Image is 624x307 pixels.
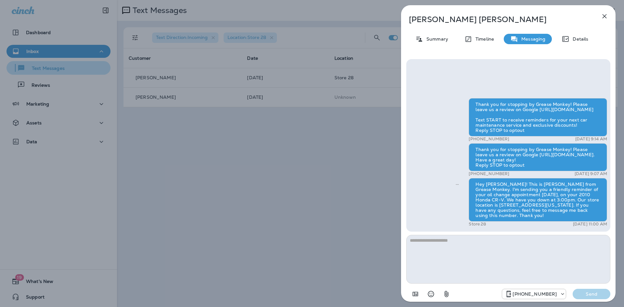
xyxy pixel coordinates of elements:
[409,15,586,24] p: [PERSON_NAME] [PERSON_NAME]
[409,288,422,301] button: Add in a premade template
[513,291,557,297] p: [PHONE_NUMBER]
[469,171,509,176] p: [PHONE_NUMBER]
[575,136,607,142] p: [DATE] 9:14 AM
[472,36,494,42] p: Timeline
[502,290,566,298] div: +1 (208) 858-5823
[456,181,459,187] span: Sent
[469,178,607,222] div: Hey [PERSON_NAME]! This is [PERSON_NAME] from Grease Monkey. I'm sending you a friendly reminder ...
[469,136,509,142] p: [PHONE_NUMBER]
[573,222,607,227] p: [DATE] 11:00 AM
[469,143,607,171] div: Thank you for stopping by Grease Monkey! Please leave us a review on Google [URL][DOMAIN_NAME]. H...
[469,98,607,136] div: Thank you for stopping by Grease Monkey! Please leave us a review on Google [URL][DOMAIN_NAME] Te...
[518,36,545,42] p: Messaging
[469,222,486,227] p: Store 28
[569,36,588,42] p: Details
[424,288,437,301] button: Select an emoji
[575,171,607,176] p: [DATE] 9:07 AM
[423,36,448,42] p: Summary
